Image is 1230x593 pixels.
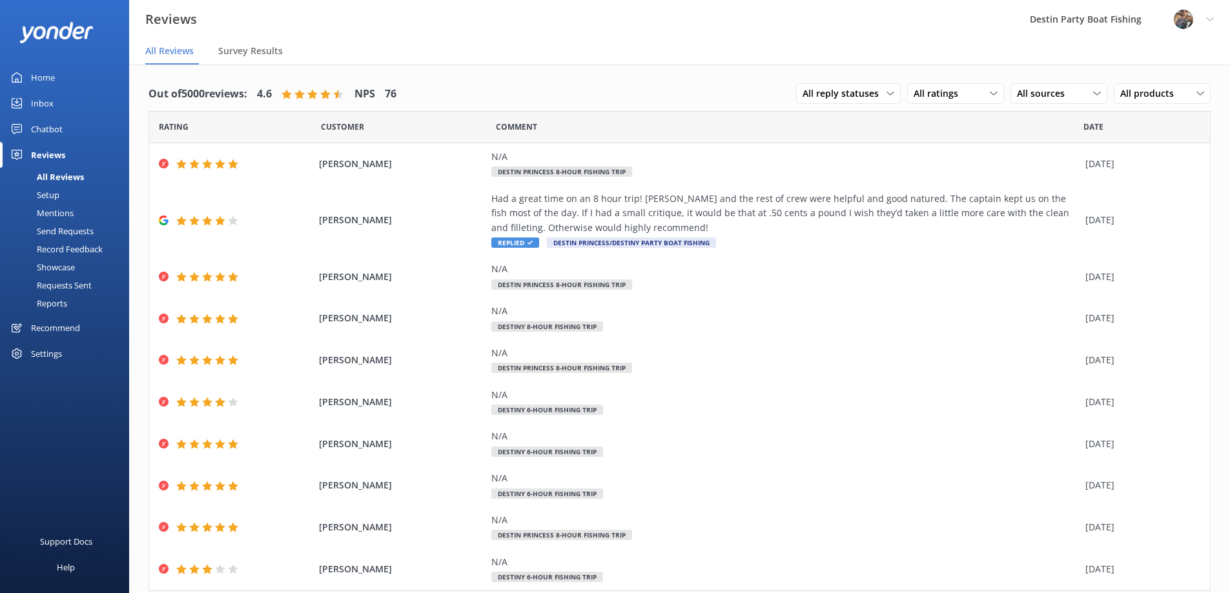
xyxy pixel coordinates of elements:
[257,86,272,103] h4: 4.6
[319,270,486,284] span: [PERSON_NAME]
[1085,311,1194,325] div: [DATE]
[1083,121,1103,133] span: Date
[491,150,1079,164] div: N/A
[31,341,62,367] div: Settings
[319,520,486,534] span: [PERSON_NAME]
[1085,520,1194,534] div: [DATE]
[319,562,486,576] span: [PERSON_NAME]
[319,213,486,227] span: [PERSON_NAME]
[491,262,1079,276] div: N/A
[8,186,59,204] div: Setup
[31,315,80,341] div: Recommend
[40,528,92,554] div: Support Docs
[491,321,603,332] span: Destiny 8-Hour Fishing Trip
[8,294,129,312] a: Reports
[319,437,486,451] span: [PERSON_NAME]
[1085,478,1194,492] div: [DATE]
[354,86,375,103] h4: NPS
[31,116,63,142] div: Chatbot
[57,554,75,580] div: Help
[8,258,75,276] div: Showcase
[8,168,129,186] a: All Reviews
[8,168,84,186] div: All Reviews
[496,121,537,133] span: Question
[1085,157,1194,171] div: [DATE]
[319,478,486,492] span: [PERSON_NAME]
[319,353,486,367] span: [PERSON_NAME]
[149,86,247,103] h4: Out of 5000 reviews:
[8,240,103,258] div: Record Feedback
[8,204,74,222] div: Mentions
[491,429,1079,443] div: N/A
[491,471,1079,485] div: N/A
[491,237,539,248] span: Replied
[8,276,92,294] div: Requests Sent
[159,121,189,133] span: Date
[19,22,94,43] img: yonder-white-logo.png
[31,142,65,168] div: Reviews
[319,157,486,171] span: [PERSON_NAME]
[31,90,54,116] div: Inbox
[1085,213,1194,227] div: [DATE]
[491,388,1079,402] div: N/A
[491,363,632,373] span: Destin Princess 8-Hour Fishing Trip
[491,513,1079,527] div: N/A
[8,222,94,240] div: Send Requests
[218,45,283,57] span: Survey Results
[145,9,197,30] h3: Reviews
[914,86,966,101] span: All ratings
[491,572,603,582] span: Destiny 6-Hour Fishing Trip
[8,186,129,204] a: Setup
[319,395,486,409] span: [PERSON_NAME]
[547,237,716,248] span: Destin Princess/Destiny Party Boat Fishing
[1017,86,1072,101] span: All sources
[321,121,364,133] span: Date
[145,45,194,57] span: All Reviews
[8,222,129,240] a: Send Requests
[1085,437,1194,451] div: [DATE]
[1085,353,1194,367] div: [DATE]
[385,86,396,103] h4: 76
[1085,395,1194,409] div: [DATE]
[491,192,1079,235] div: Had a great time on an 8 hour trip! [PERSON_NAME] and the rest of crew were helpful and good natu...
[8,294,67,312] div: Reports
[491,488,603,499] span: Destiny 6-Hour Fishing Trip
[491,447,603,457] span: Destiny 6-Hour Fishing Trip
[491,346,1079,360] div: N/A
[491,530,632,540] span: Destin Princess 8-Hour Fishing Trip
[1085,270,1194,284] div: [DATE]
[8,276,129,294] a: Requests Sent
[491,279,632,290] span: Destin Princess 8-Hour Fishing Trip
[491,304,1079,318] div: N/A
[8,240,129,258] a: Record Feedback
[491,555,1079,569] div: N/A
[31,65,55,90] div: Home
[8,258,129,276] a: Showcase
[803,86,887,101] span: All reply statuses
[491,405,603,415] span: Destiny 6-Hour Fishing Trip
[319,311,486,325] span: [PERSON_NAME]
[1085,562,1194,576] div: [DATE]
[8,204,129,222] a: Mentions
[1120,86,1182,101] span: All products
[1174,10,1193,29] img: 250-1666038197.jpg
[491,166,632,177] span: Destin Princess 8-Hour Fishing Trip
